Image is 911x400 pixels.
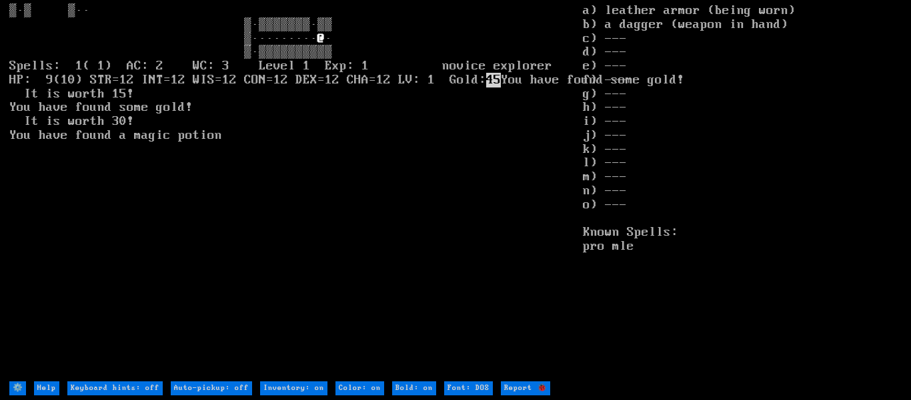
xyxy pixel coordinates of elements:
[9,4,584,380] larn: ▒·▒ ▒·· ▒·▒▒▒▒▒▒▒·▒▒ ▒········· · ▒·▒▒▒▒▒▒▒▒▒▒ Spells: 1( 1) AC: 2 WC: 3 Level 1 Exp: 1 novice ex...
[317,31,325,46] font: @
[9,381,26,395] input: ⚙️
[335,381,384,395] input: Color: on
[392,381,436,395] input: Bold: on
[171,381,252,395] input: Auto-pickup: off
[34,381,59,395] input: Help
[260,381,327,395] input: Inventory: on
[486,73,501,87] mark: 45
[583,4,902,380] stats: a) leather armor (being worn) b) a dagger (weapon in hand) c) --- d) --- e) --- f) --- g) --- h) ...
[501,381,550,395] input: Report 🐞
[444,381,493,395] input: Font: DOS
[67,381,163,395] input: Keyboard hints: off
